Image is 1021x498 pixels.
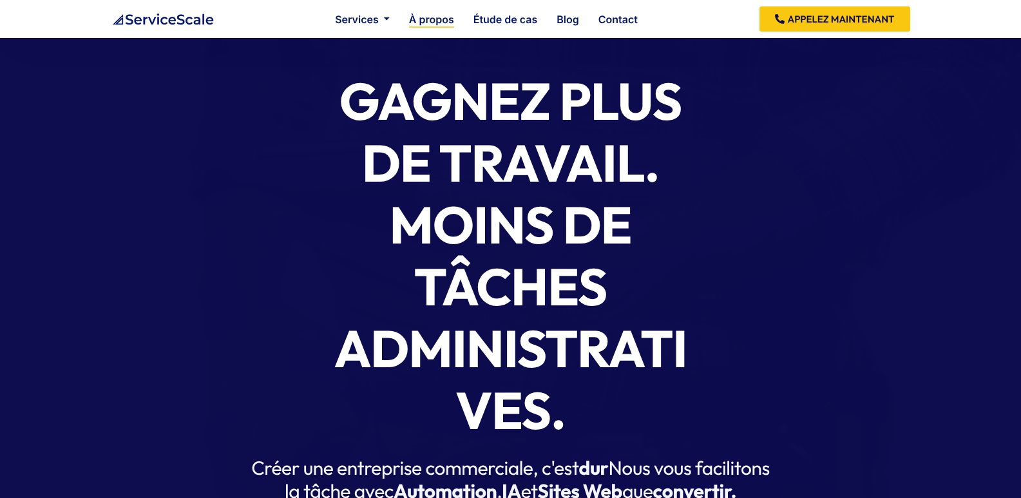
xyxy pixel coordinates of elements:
font: Gagnez plus de travail. Moins de tâches administratives. [334,68,687,443]
font: Contact [598,13,638,26]
a: Étude de cas [473,14,538,24]
font: Services [335,13,379,26]
font: Étude de cas [473,13,538,26]
a: À propos [409,14,454,24]
font: APPELEZ MAINTENANT [788,13,895,25]
a: APPELEZ MAINTENANT [759,6,910,32]
font: À propos [409,13,454,26]
a: Blog [557,14,578,24]
font: Blog [557,13,578,26]
a: Contact [598,14,638,24]
a: Logo ServiceScale représentant l'automatisation des activités pour les professionnelsLogo Service... [111,12,214,24]
font: dur [579,455,609,480]
font: Créer une entreprise commerciale, c'est [251,455,578,480]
